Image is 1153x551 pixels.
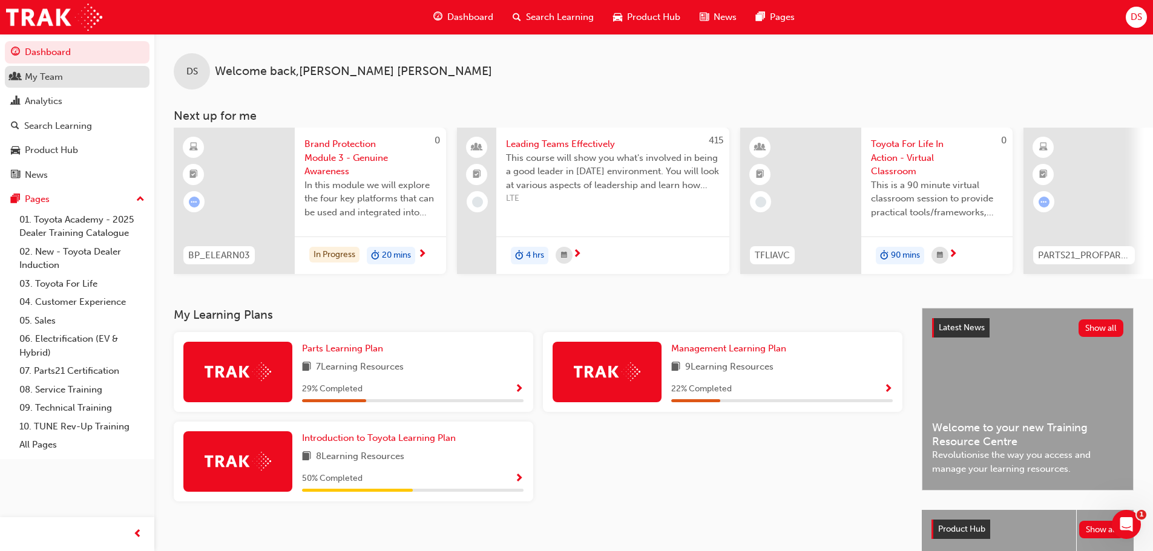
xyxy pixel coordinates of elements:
[700,10,709,25] span: news-icon
[515,248,524,264] span: duration-icon
[1112,510,1141,539] iframe: Intercom live chat
[514,471,524,486] button: Show Progress
[756,140,764,155] span: learningResourceType_INSTRUCTOR_LED-icon
[884,384,893,395] span: Show Progress
[15,243,149,275] a: 02. New - Toyota Dealer Induction
[302,449,311,465] span: book-icon
[931,520,1124,539] a: Product HubShow all
[302,343,383,354] span: Parts Learning Plan
[685,360,774,375] span: 9 Learning Resources
[302,382,363,396] span: 29 % Completed
[526,10,594,24] span: Search Learning
[473,140,481,155] span: people-icon
[186,65,198,79] span: DS
[5,115,149,137] a: Search Learning
[503,5,603,30] a: search-iconSearch Learning
[11,72,20,83] span: people-icon
[937,248,943,263] span: calendar-icon
[174,128,446,274] a: 0BP_ELEARN03Brand Protection Module 3 - Genuine AwarenessIn this module we will explore the four ...
[932,448,1123,475] span: Revolutionise the way you access and manage your learning resources.
[1079,319,1124,337] button: Show all
[1131,10,1142,24] span: DS
[514,382,524,397] button: Show Progress
[755,249,790,262] span: TFLIAVC
[755,197,766,207] span: learningRecordVerb_NONE-icon
[24,119,92,133] div: Search Learning
[11,121,19,132] span: search-icon
[1126,7,1147,28] button: DS
[5,164,149,186] a: News
[11,96,20,107] span: chart-icon
[514,474,524,484] span: Show Progress
[15,399,149,417] a: 09. Technical Training
[671,343,786,354] span: Management Learning Plan
[418,249,427,260] span: next-icon
[613,10,622,25] span: car-icon
[457,128,729,274] a: 415Leading Teams EffectivelyThis course will show you what's involved in being a good leader in [...
[770,10,795,24] span: Pages
[304,137,436,178] span: Brand Protection Module 3 - Genuine Awareness
[25,143,78,157] div: Product Hub
[938,524,985,534] span: Product Hub
[25,94,62,108] div: Analytics
[154,109,1153,123] h3: Next up for me
[939,322,985,333] span: Latest News
[316,360,404,375] span: 7 Learning Resources
[1039,167,1048,183] span: booktick-icon
[884,382,893,397] button: Show Progress
[1079,521,1125,538] button: Show all
[5,66,149,88] a: My Team
[371,248,379,264] span: duration-icon
[746,5,804,30] a: pages-iconPages
[740,128,1013,274] a: 0TFLIAVCToyota For Life In Action - Virtual ClassroomThis is a 90 minute virtual classroom sessio...
[671,360,680,375] span: book-icon
[871,137,1003,178] span: Toyota For Life In Action - Virtual Classroom
[447,10,493,24] span: Dashboard
[756,167,764,183] span: booktick-icon
[11,170,20,181] span: news-icon
[473,167,481,183] span: booktick-icon
[514,384,524,395] span: Show Progress
[302,342,388,356] a: Parts Learning Plan
[15,210,149,243] a: 01. Toyota Academy - 2025 Dealer Training Catalogue
[5,188,149,210] button: Pages
[5,41,149,64] a: Dashboard
[714,10,737,24] span: News
[15,435,149,454] a: All Pages
[302,432,456,443] span: Introduction to Toyota Learning Plan
[133,527,142,542] span: prev-icon
[189,167,198,183] span: booktick-icon
[513,10,521,25] span: search-icon
[316,449,404,465] span: 8 Learning Resources
[188,249,250,262] span: BP_ELEARN03
[690,5,746,30] a: news-iconNews
[871,178,1003,220] span: This is a 90 minute virtual classroom session to provide practical tools/frameworks, behaviours a...
[574,362,640,381] img: Trak
[891,249,920,262] span: 90 mins
[189,197,200,207] span: learningRecordVerb_ATTEMPT-icon
[922,308,1134,491] a: Latest NewsShow allWelcome to your new Training Resource CentreRevolutionise the way you access a...
[506,137,720,151] span: Leading Teams Effectively
[189,140,198,155] span: learningResourceType_ELEARNING-icon
[6,4,102,31] img: Trak
[1001,135,1007,146] span: 0
[627,10,680,24] span: Product Hub
[1039,197,1050,207] span: learningRecordVerb_ATTEMPT-icon
[25,70,63,84] div: My Team
[15,311,149,330] a: 05. Sales
[11,145,20,156] span: car-icon
[1039,140,1048,155] span: learningResourceType_ELEARNING-icon
[506,192,720,206] span: LTE
[526,249,544,262] span: 4 hrs
[15,330,149,362] a: 06. Electrification (EV & Hybrid)
[506,151,720,192] span: This course will show you what's involved in being a good leader in [DATE] environment. You will ...
[309,247,360,263] div: In Progress
[136,192,145,207] span: up-icon
[1137,510,1146,520] span: 1
[205,452,271,471] img: Trak
[11,47,20,58] span: guage-icon
[671,342,791,356] a: Management Learning Plan
[603,5,690,30] a: car-iconProduct Hub
[205,362,271,381] img: Trak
